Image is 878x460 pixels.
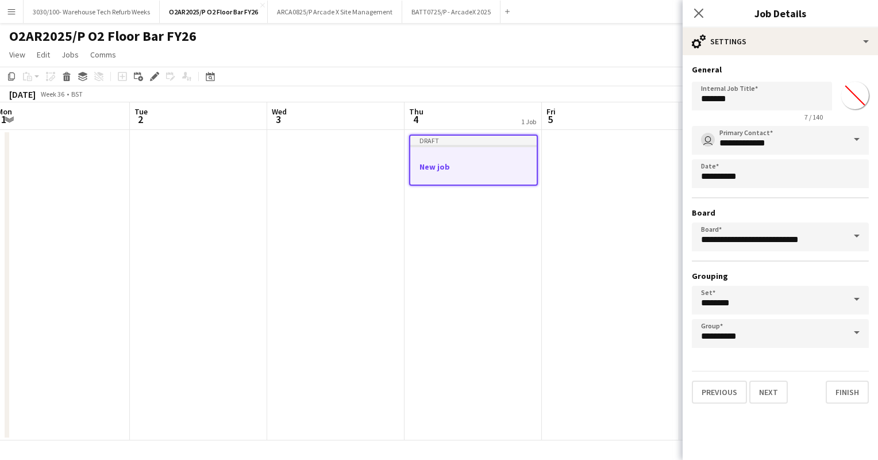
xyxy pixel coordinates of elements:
button: ARCA0825/P Arcade X Site Management [268,1,402,23]
span: Jobs [61,49,79,60]
div: Draft [410,136,537,145]
button: 3030/100- Warehouse Tech Refurb Weeks [24,1,160,23]
span: 7 / 140 [795,113,832,121]
span: Wed [272,106,287,117]
span: 4 [407,113,423,126]
h3: Grouping [692,271,869,281]
a: Edit [32,47,55,62]
button: Finish [826,381,869,404]
button: Next [749,381,788,404]
div: BST [71,90,83,98]
div: Settings [683,28,878,55]
span: Tue [134,106,148,117]
h3: Board [692,208,869,218]
div: [DATE] [9,89,36,100]
span: Week 36 [38,90,67,98]
a: Jobs [57,47,83,62]
button: BATT0725/P - ArcadeX 2025 [402,1,500,23]
h3: Job Details [683,6,878,21]
span: Comms [90,49,116,60]
div: 1 Job [521,117,536,126]
span: 2 [133,113,148,126]
span: Edit [37,49,50,60]
span: 5 [545,113,556,126]
button: Previous [692,381,747,404]
a: Comms [86,47,121,62]
h3: General [692,64,869,75]
span: Thu [409,106,423,117]
span: View [9,49,25,60]
h3: New job [410,162,537,172]
span: Fri [546,106,556,117]
span: 6 [682,113,696,126]
app-job-card: DraftNew job [409,135,538,186]
a: View [5,47,30,62]
span: 3 [270,113,287,126]
button: O2AR2025/P O2 Floor Bar FY26 [160,1,268,23]
h1: O2AR2025/P O2 Floor Bar FY26 [9,28,197,45]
